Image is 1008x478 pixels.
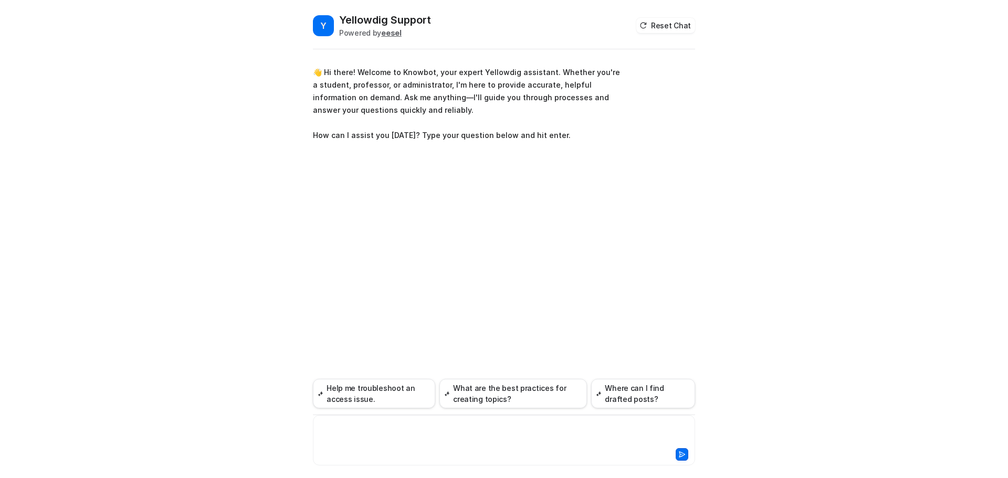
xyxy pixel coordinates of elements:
[339,13,431,27] h2: Yellowdig Support
[591,379,695,408] button: Where can I find drafted posts?
[339,27,431,38] div: Powered by
[636,18,695,33] button: Reset Chat
[313,379,435,408] button: Help me troubleshoot an access issue.
[313,15,334,36] span: Y
[439,379,587,408] button: What are the best practices for creating topics?
[381,28,402,37] b: eesel
[313,66,620,142] p: 👋 Hi there! Welcome to Knowbot, your expert Yellowdig assistant. Whether you're a student, profes...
